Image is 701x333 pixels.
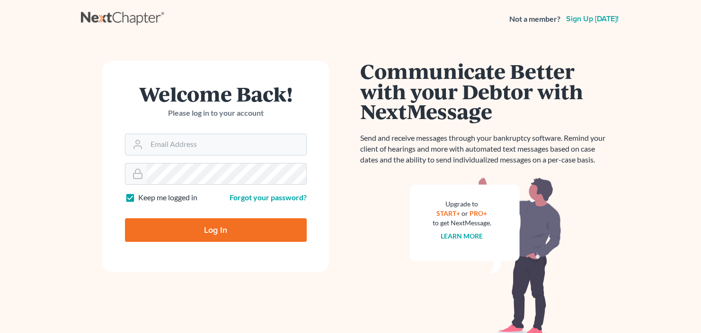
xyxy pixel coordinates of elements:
input: Log In [125,218,307,242]
strong: Not a member? [509,14,560,25]
div: to get NextMessage. [433,218,491,228]
h1: Communicate Better with your Debtor with NextMessage [360,61,611,121]
span: or [461,209,468,217]
a: Sign up [DATE]! [564,15,621,23]
input: Email Address [147,134,306,155]
label: Keep me logged in [138,192,197,203]
h1: Welcome Back! [125,84,307,104]
a: Learn more [441,232,483,240]
a: START+ [436,209,460,217]
a: Forgot your password? [230,193,307,202]
div: Upgrade to [433,199,491,209]
p: Send and receive messages through your bankruptcy software. Remind your client of hearings and mo... [360,133,611,165]
a: PRO+ [470,209,487,217]
p: Please log in to your account [125,108,307,119]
